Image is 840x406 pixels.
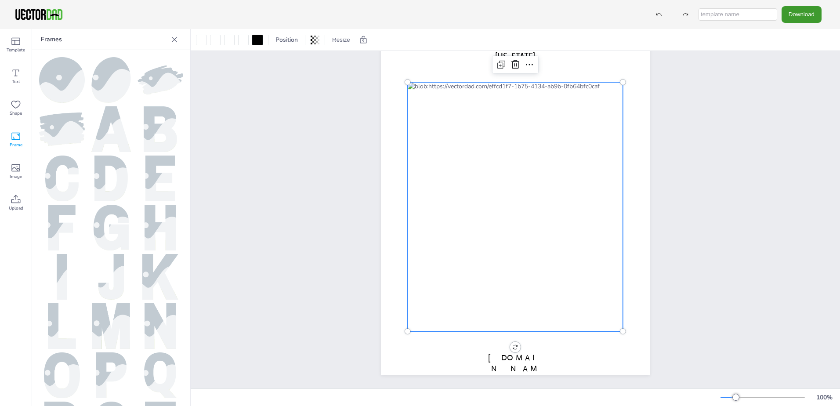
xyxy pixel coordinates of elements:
img: I.png [57,254,67,300]
img: frame1.png [138,65,183,95]
img: Q.png [144,352,176,398]
button: Resize [329,33,354,47]
img: G.png [94,205,129,250]
p: Frames [41,29,167,50]
img: E.png [145,156,175,201]
span: Image [10,173,22,180]
img: circle.png [39,57,85,103]
span: Frame [10,141,22,149]
span: Position [274,36,300,44]
img: D.png [94,156,127,201]
span: Upload [9,205,23,212]
img: C.png [45,156,79,201]
img: M.png [92,303,130,349]
img: O.png [44,352,80,398]
img: oval.png [91,57,130,103]
img: VectorDad-1.png [14,8,64,21]
img: frame2.png [39,112,85,146]
span: Shape [10,110,22,117]
img: B.png [144,106,177,152]
input: template name [699,8,777,21]
img: N.png [145,303,176,349]
span: Template [7,47,25,54]
img: F.png [48,205,76,250]
span: Text [12,78,20,85]
img: H.png [145,205,176,250]
img: P.png [96,352,127,398]
img: A.png [91,106,131,152]
span: [DOMAIN_NAME] [488,353,543,384]
img: L.png [48,303,76,349]
img: J.png [98,254,124,300]
img: K.png [142,254,178,300]
button: Download [782,6,822,22]
div: 100 % [814,393,835,402]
